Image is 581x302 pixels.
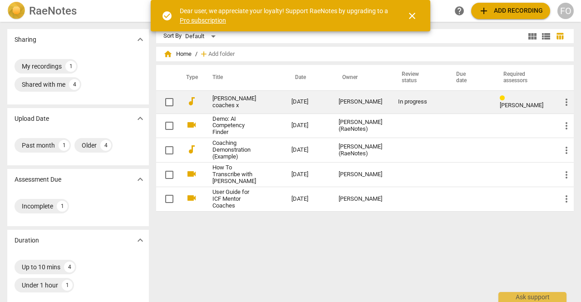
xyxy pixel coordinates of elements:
div: In progress [398,99,438,105]
div: Older [82,141,97,150]
p: Assessment Due [15,175,61,184]
div: 1 [62,280,73,291]
p: Sharing [15,35,36,45]
div: 1 [57,201,68,212]
div: 4 [64,262,75,272]
button: Show more [133,112,147,125]
td: [DATE] [284,187,331,211]
span: more_vert [561,193,572,204]
div: 4 [69,79,80,90]
button: Show more [133,33,147,46]
a: How To Transcribe with [PERSON_NAME] [212,164,259,185]
span: help [454,5,465,16]
span: home [163,50,172,59]
span: more_vert [561,120,572,131]
h2: RaeNotes [29,5,77,17]
div: [PERSON_NAME] [339,171,384,178]
span: more_vert [561,169,572,180]
td: [DATE] [284,163,331,187]
button: Tile view [526,30,539,43]
p: Duration [15,236,39,245]
a: Pro subscription [180,17,226,24]
th: Required assessors [492,65,554,90]
th: Title [202,65,284,90]
span: expand_more [135,113,146,124]
span: close [407,10,418,21]
span: add [199,50,208,59]
span: expand_more [135,174,146,185]
th: Due date [445,65,492,90]
span: videocam [186,119,197,130]
span: more_vert [561,97,572,108]
span: [PERSON_NAME] [500,102,543,109]
span: Add recording [478,5,543,16]
td: [DATE] [284,90,331,114]
td: [DATE] [284,138,331,163]
a: User Guide for ICF Mentor Coaches [212,189,259,209]
button: FO [557,3,574,19]
span: videocam [186,193,197,203]
th: Owner [331,65,391,90]
th: Review status [391,65,445,90]
div: Shared with me [22,80,65,89]
button: Close [401,5,423,27]
span: audiotrack [186,96,197,107]
div: [PERSON_NAME] (RaeNotes) [339,144,384,157]
div: Past month [22,141,55,150]
span: table_chart [556,32,564,40]
div: [PERSON_NAME] [339,196,384,203]
div: Dear user, we appreciate your loyalty! Support RaeNotes by upgrading to a [180,6,390,25]
span: check_circle [162,10,172,21]
span: audiotrack [186,144,197,155]
th: Date [284,65,331,90]
span: Home [163,50,192,59]
div: [PERSON_NAME] [339,99,384,105]
span: expand_more [135,235,146,246]
img: Logo [7,2,25,20]
button: Table view [553,30,566,43]
div: My recordings [22,62,62,71]
div: 1 [65,61,76,72]
span: view_module [527,31,538,42]
div: Sort By [163,33,182,40]
th: Type [179,65,202,90]
div: 1 [59,140,69,151]
div: 4 [100,140,111,151]
a: [PERSON_NAME] coaches x [212,95,259,109]
div: Under 1 hour [22,281,58,290]
button: Show more [133,233,147,247]
span: expand_more [135,34,146,45]
div: Default [185,29,219,44]
span: view_list [541,31,551,42]
button: List view [539,30,553,43]
span: Review status: in progress [500,95,508,102]
p: Upload Date [15,114,49,124]
button: Show more [133,173,147,186]
button: Upload [471,3,550,19]
span: Add folder [208,51,235,58]
a: Coaching Demonstration (Example) [212,140,259,160]
td: [DATE] [284,114,331,138]
span: / [195,51,197,58]
span: more_vert [561,145,572,156]
div: Incomplete [22,202,53,211]
a: Help [451,3,468,19]
div: Ask support [498,292,566,302]
span: add [478,5,489,16]
a: Demo: AI Competency Finder [212,116,259,136]
div: [PERSON_NAME] (RaeNotes) [339,119,384,133]
a: LogoRaeNotes [7,2,147,20]
div: Up to 10 mins [22,262,60,272]
span: videocam [186,168,197,179]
